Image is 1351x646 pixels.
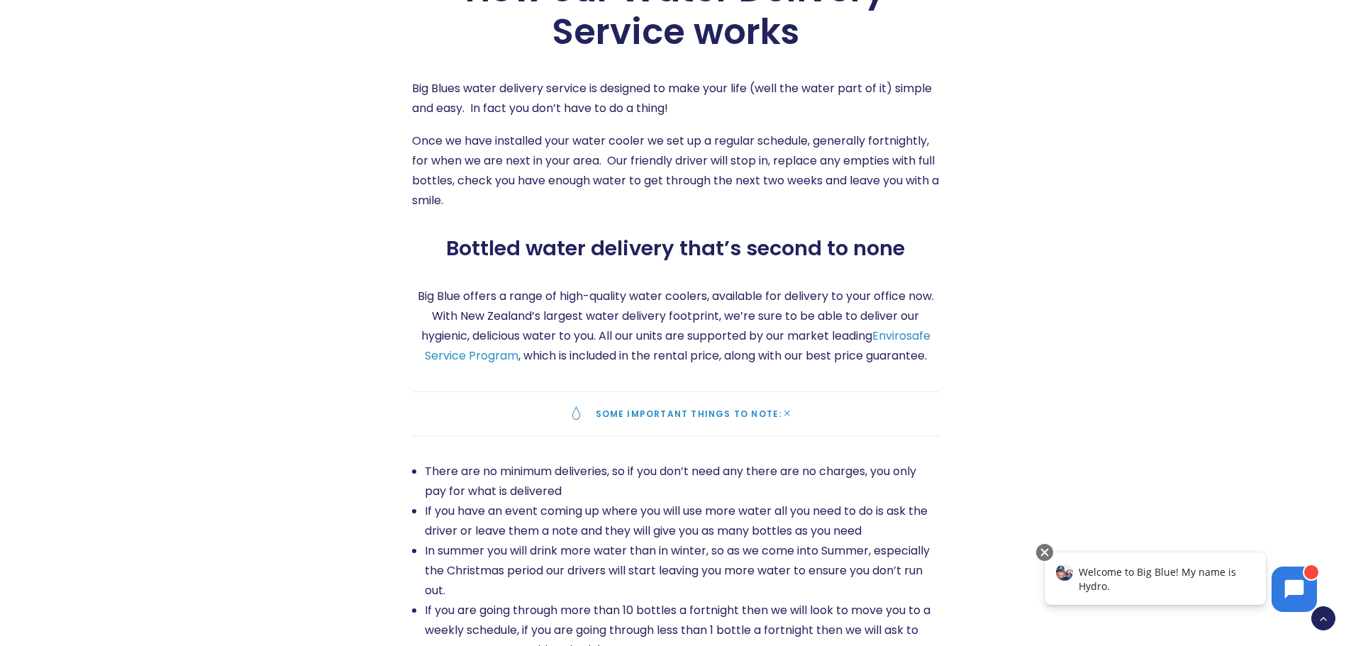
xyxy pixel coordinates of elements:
[412,392,940,435] a: Some important things to note:
[412,79,940,118] p: Big Blues water delivery service is designed to make your life (well the water part of it) simple...
[1030,541,1331,626] iframe: Chatbot
[412,131,940,211] p: Once we have installed your water cooler we set up a regular schedule, generally fortnightly, for...
[425,541,940,601] li: In summer you will drink more water than in winter, so as we come into Summer, especially the Chr...
[412,286,940,366] p: Big Blue offers a range of high-quality water coolers, available for delivery to your office now....
[425,501,940,541] li: If you have an event coming up where you will use more water all you need to do is ask the driver...
[446,236,905,261] span: Bottled water delivery that’s second to none
[425,462,940,501] li: There are no minimum deliveries, so if you don’t need any there are no charges, you only pay for ...
[596,408,782,420] span: Some important things to note:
